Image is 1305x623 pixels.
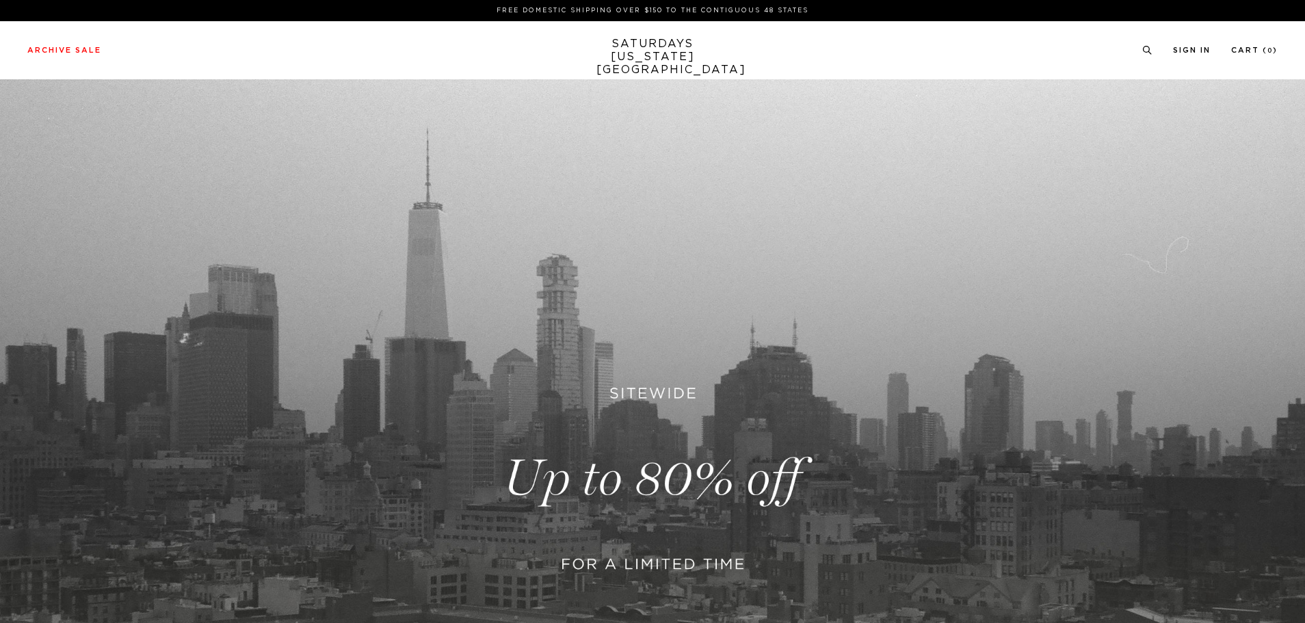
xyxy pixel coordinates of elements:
[27,47,101,54] a: Archive Sale
[1267,48,1273,54] small: 0
[596,38,709,77] a: SATURDAYS[US_STATE][GEOGRAPHIC_DATA]
[1173,47,1211,54] a: Sign In
[33,5,1272,16] p: FREE DOMESTIC SHIPPING OVER $150 TO THE CONTIGUOUS 48 STATES
[1231,47,1278,54] a: Cart (0)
